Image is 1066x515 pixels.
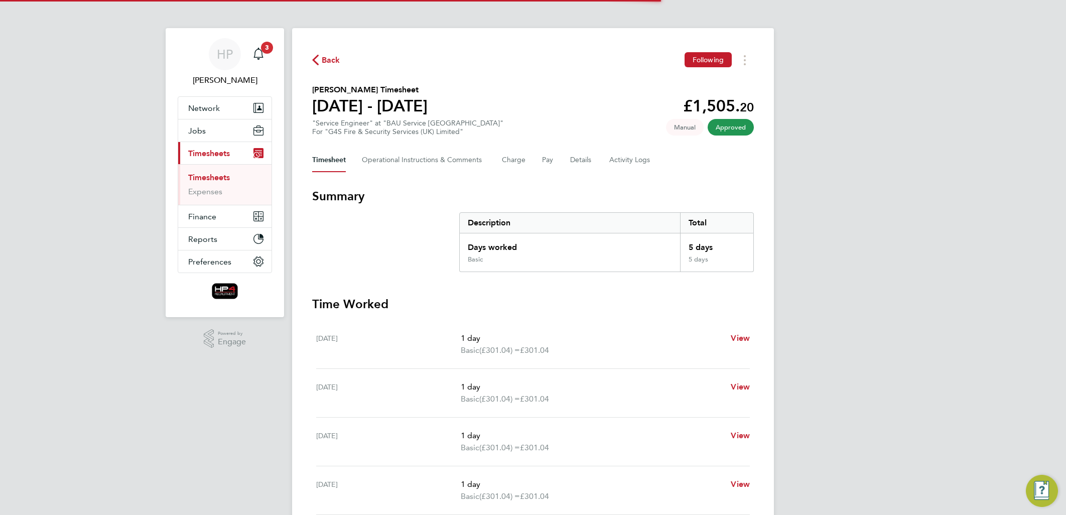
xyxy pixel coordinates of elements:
[212,283,238,299] img: hp4recruitment-logo-retina.png
[479,443,520,452] span: (£301.04) =
[316,381,461,405] div: [DATE]
[461,332,723,344] p: 1 day
[680,255,753,272] div: 5 days
[178,38,272,86] a: HP[PERSON_NAME]
[312,148,346,172] button: Timesheet
[188,149,230,158] span: Timesheets
[461,381,723,393] p: 1 day
[542,148,554,172] button: Pay
[520,443,549,452] span: £301.04
[178,205,272,227] button: Finance
[178,164,272,205] div: Timesheets
[459,212,754,272] div: Summary
[680,233,753,255] div: 5 days
[312,54,340,66] button: Back
[460,233,680,255] div: Days worked
[312,188,754,204] h3: Summary
[188,187,222,196] a: Expenses
[468,255,483,264] div: Basic
[680,213,753,233] div: Total
[461,490,479,502] span: Basic
[502,148,526,172] button: Charge
[178,228,272,250] button: Reports
[609,148,651,172] button: Activity Logs
[520,345,549,355] span: £301.04
[731,333,750,343] span: View
[693,55,724,64] span: Following
[178,283,272,299] a: Go to home page
[570,148,593,172] button: Details
[178,142,272,164] button: Timesheets
[316,478,461,502] div: [DATE]
[322,54,340,66] span: Back
[461,442,479,454] span: Basic
[362,148,486,172] button: Operational Instructions & Comments
[708,119,754,136] span: This timesheet has been approved.
[248,38,269,70] a: 3
[188,257,231,267] span: Preferences
[740,100,754,114] span: 20
[178,97,272,119] button: Network
[479,491,520,501] span: (£301.04) =
[683,96,754,115] app-decimal: £1,505.
[312,84,428,96] h2: [PERSON_NAME] Timesheet
[178,250,272,273] button: Preferences
[188,173,230,182] a: Timesheets
[312,296,754,312] h3: Time Worked
[217,48,233,61] span: HP
[685,52,732,67] button: Following
[731,382,750,392] span: View
[520,394,549,404] span: £301.04
[312,96,428,116] h1: [DATE] - [DATE]
[731,478,750,490] a: View
[261,42,273,54] span: 3
[461,478,723,490] p: 1 day
[731,381,750,393] a: View
[461,393,479,405] span: Basic
[316,332,461,356] div: [DATE]
[218,338,246,346] span: Engage
[188,103,220,113] span: Network
[479,394,520,404] span: (£301.04) =
[204,329,246,348] a: Powered byEngage
[520,491,549,501] span: £301.04
[188,126,206,136] span: Jobs
[731,430,750,442] a: View
[461,344,479,356] span: Basic
[312,119,503,136] div: "Service Engineer" at "BAU Service [GEOGRAPHIC_DATA]"
[479,345,520,355] span: (£301.04) =
[666,119,704,136] span: This timesheet was manually created.
[316,430,461,454] div: [DATE]
[166,28,284,317] nav: Main navigation
[312,127,503,136] div: For "G4S Fire & Security Services (UK) Limited"
[460,213,680,233] div: Description
[188,234,217,244] span: Reports
[178,119,272,142] button: Jobs
[188,212,216,221] span: Finance
[731,431,750,440] span: View
[736,52,754,68] button: Timesheets Menu
[178,74,272,86] span: Hema Patel
[731,332,750,344] a: View
[1026,475,1058,507] button: Engage Resource Center
[461,430,723,442] p: 1 day
[731,479,750,489] span: View
[218,329,246,338] span: Powered by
